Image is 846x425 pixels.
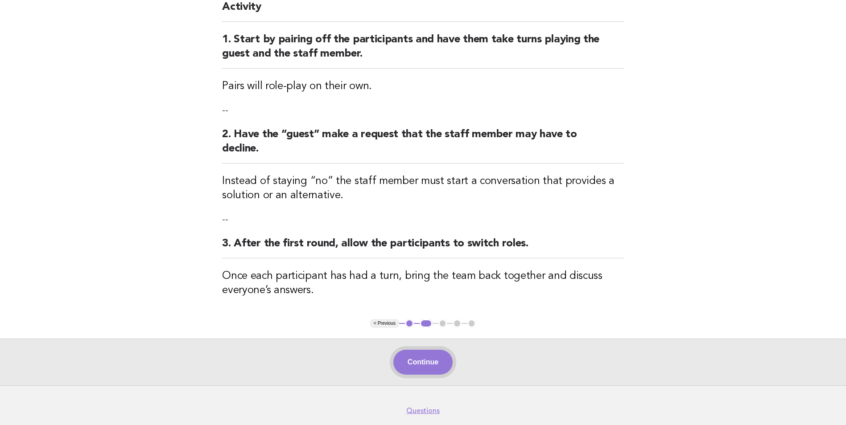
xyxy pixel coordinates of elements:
[222,33,624,69] h2: 1. Start by pairing off the participants and have them take turns playing the guest and the staff...
[222,213,624,226] p: --
[222,237,624,258] h2: 3. After the first round, allow the participants to switch roles.
[222,127,624,163] h2: 2. Have the “guest” make a request that the staff member may have to decline.
[393,350,453,375] button: Continue
[222,79,624,94] h3: Pairs will role-play on their own.
[222,269,624,298] h3: Once each participant has had a turn, bring the team back together and discuss everyone’s answers.
[406,406,440,415] a: Questions
[370,319,399,328] button: < Previous
[405,319,414,328] button: 1
[222,104,624,117] p: --
[222,174,624,203] h3: Instead of staying “no” the staff member must start a conversation that provides a solution or an...
[420,319,433,328] button: 2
